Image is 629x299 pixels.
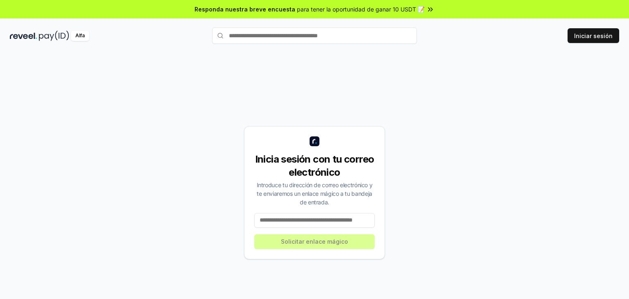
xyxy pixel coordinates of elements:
[75,32,85,39] font: Alfa
[310,136,319,146] img: logotipo_pequeño
[574,32,613,39] font: Iniciar sesión
[195,6,295,13] font: Responda nuestra breve encuesta
[10,31,37,41] img: revelar_oscuro
[257,181,373,206] font: Introduce tu dirección de correo electrónico y te enviaremos un enlace mágico a tu bandeja de ent...
[297,6,425,13] font: para tener la oportunidad de ganar 10 USDT 📝
[39,31,69,41] img: ID de pago
[255,153,374,178] font: Inicia sesión con tu correo electrónico
[568,28,619,43] button: Iniciar sesión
